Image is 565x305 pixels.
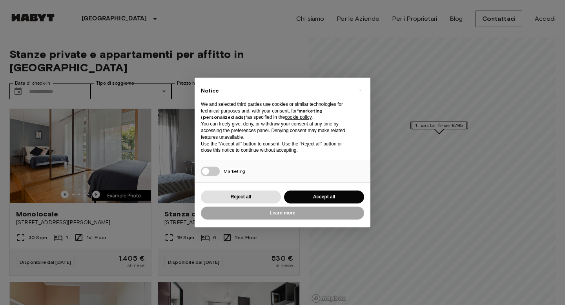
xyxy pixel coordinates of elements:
span: Marketing [224,168,245,174]
span: × [359,85,362,95]
button: Learn more [201,207,364,220]
p: You can freely give, deny, or withdraw your consent at any time by accessing the preferences pane... [201,121,352,140]
h2: Notice [201,87,352,95]
button: Close this notice [354,84,366,96]
p: We and selected third parties use cookies or similar technologies for technical purposes and, wit... [201,101,352,121]
button: Accept all [284,191,364,203]
button: Reject all [201,191,281,203]
a: cookie policy [285,114,312,120]
strong: “marketing (personalized ads)” [201,108,323,120]
p: Use the “Accept all” button to consent. Use the “Reject all” button or close this notice to conti... [201,141,352,154]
